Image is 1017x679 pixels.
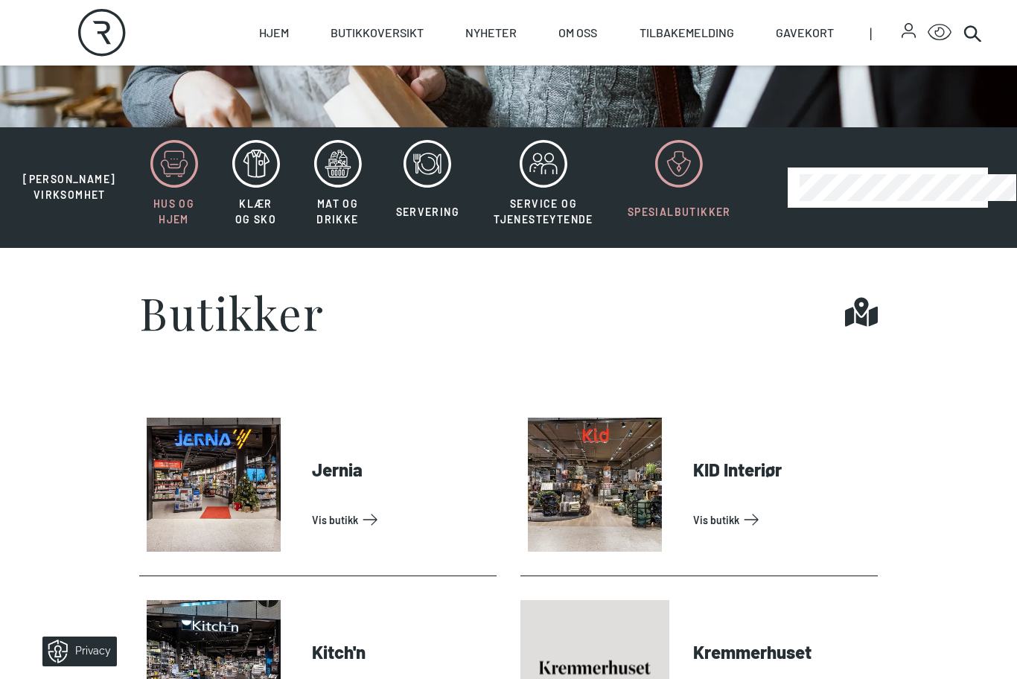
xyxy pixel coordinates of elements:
[693,508,872,532] a: Vis Butikk: KID Interiør
[478,139,609,236] button: Service og tjenesteytende
[312,508,491,532] a: Vis Butikk: Jernia
[928,21,951,45] button: Open Accessibility Menu
[15,631,136,672] iframe: Manage Preferences
[139,290,324,334] h1: Butikker
[135,139,214,236] button: Hus og hjem
[299,139,377,236] button: Mat og drikke
[7,139,131,203] button: [PERSON_NAME] virksomhet
[153,197,194,226] span: Hus og hjem
[316,197,358,226] span: Mat og drikke
[380,139,476,236] button: Servering
[217,139,296,236] button: Klær og sko
[23,173,115,201] span: [PERSON_NAME] virksomhet
[396,205,460,218] span: Servering
[494,197,593,226] span: Service og tjenesteytende
[612,139,747,236] button: Spesialbutikker
[628,205,731,218] span: Spesialbutikker
[235,197,276,226] span: Klær og sko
